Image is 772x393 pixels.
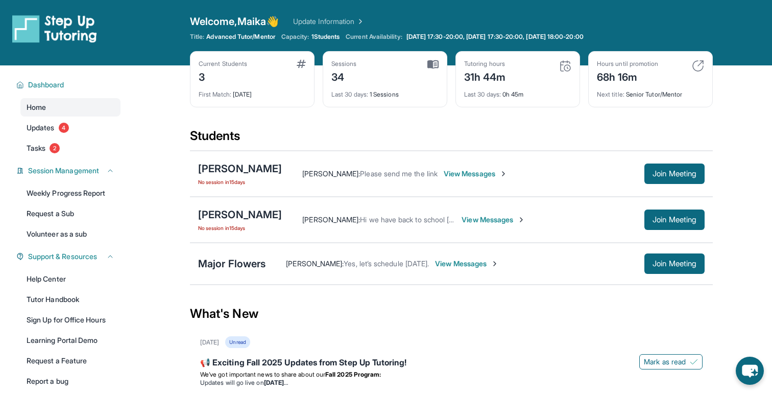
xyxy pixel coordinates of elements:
[198,224,282,232] span: No session in 15 days
[281,33,309,41] span: Capacity:
[190,128,713,150] div: Students
[404,33,586,41] a: [DATE] 17:30-20:00, [DATE] 17:30-20:00, [DATE] 18:00-20:00
[639,354,703,369] button: Mark as read
[286,259,344,268] span: [PERSON_NAME] :
[198,178,282,186] span: No session in 15 days
[692,60,704,72] img: card
[199,68,247,84] div: 3
[198,257,266,271] div: Major Flowers
[597,84,704,99] div: Senior Tutor/Mentor
[20,98,120,117] a: Home
[462,215,525,225] span: View Messages
[344,259,429,268] span: Yes, let’s schedule [DATE].
[302,169,360,178] span: [PERSON_NAME] :
[499,170,508,178] img: Chevron-Right
[20,290,120,309] a: Tutor Handbook
[20,119,120,137] a: Updates4
[198,207,282,222] div: [PERSON_NAME]
[20,270,120,288] a: Help Center
[302,215,360,224] span: [PERSON_NAME] :
[293,16,365,27] a: Update Information
[28,166,99,176] span: Session Management
[653,171,696,177] span: Join Meeting
[200,379,703,387] li: Updates will go live on
[597,68,658,84] div: 68h 16m
[597,90,624,98] span: Next title :
[325,371,381,378] strong: Fall 2025 Program:
[331,68,357,84] div: 34
[427,60,439,69] img: card
[464,60,506,68] div: Tutoring hours
[736,357,764,385] button: chat-button
[464,68,506,84] div: 31h 44m
[199,60,247,68] div: Current Students
[20,204,120,223] a: Request a Sub
[406,33,584,41] span: [DATE] 17:30-20:00, [DATE] 17:30-20:00, [DATE] 18:00-20:00
[331,60,357,68] div: Sessions
[346,33,402,41] span: Current Availability:
[354,16,365,27] img: Chevron Right
[200,338,219,346] div: [DATE]
[331,90,368,98] span: Last 30 days :
[311,33,340,41] span: 1 Students
[20,372,120,390] a: Report a bug
[653,217,696,223] span: Join Meeting
[360,169,438,178] span: Please send me the link
[190,33,204,41] span: Title:
[644,253,705,274] button: Join Meeting
[59,123,69,133] span: 4
[20,311,120,329] a: Sign Up for Office Hours
[491,260,499,268] img: Chevron-Right
[20,352,120,370] a: Request a Feature
[27,102,46,112] span: Home
[597,60,658,68] div: Hours until promotion
[190,291,713,336] div: What's New
[264,379,288,386] strong: [DATE]
[27,143,45,153] span: Tasks
[20,331,120,350] a: Learning Portal Demo
[200,356,703,371] div: 📢 Exciting Fall 2025 Updates from Step Up Tutoring!
[653,261,696,267] span: Join Meeting
[198,161,282,176] div: [PERSON_NAME]
[360,215,575,224] span: Hi we have back to school [DATE] [DATE] she is available till after 6
[206,33,275,41] span: Advanced Tutor/Mentor
[517,216,525,224] img: Chevron-Right
[297,60,306,68] img: card
[464,84,571,99] div: 0h 45m
[464,90,501,98] span: Last 30 days :
[199,90,231,98] span: First Match :
[12,14,97,43] img: logo
[24,80,114,90] button: Dashboard
[20,184,120,202] a: Weekly Progress Report
[644,210,705,230] button: Join Meeting
[190,14,279,29] span: Welcome, Maika 👋
[50,143,60,153] span: 2
[559,60,571,72] img: card
[200,371,325,378] span: We’ve got important news to share about our
[199,84,306,99] div: [DATE]
[644,164,705,184] button: Join Meeting
[435,259,499,269] span: View Messages
[28,80,64,90] span: Dashboard
[20,225,120,243] a: Volunteer as a sub
[644,357,686,367] span: Mark as read
[24,166,114,176] button: Session Management
[27,123,55,133] span: Updates
[690,358,698,366] img: Mark as read
[28,251,97,262] span: Support & Resources
[444,169,508,179] span: View Messages
[225,336,250,348] div: Unread
[24,251,114,262] button: Support & Resources
[20,139,120,157] a: Tasks2
[331,84,439,99] div: 1 Sessions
